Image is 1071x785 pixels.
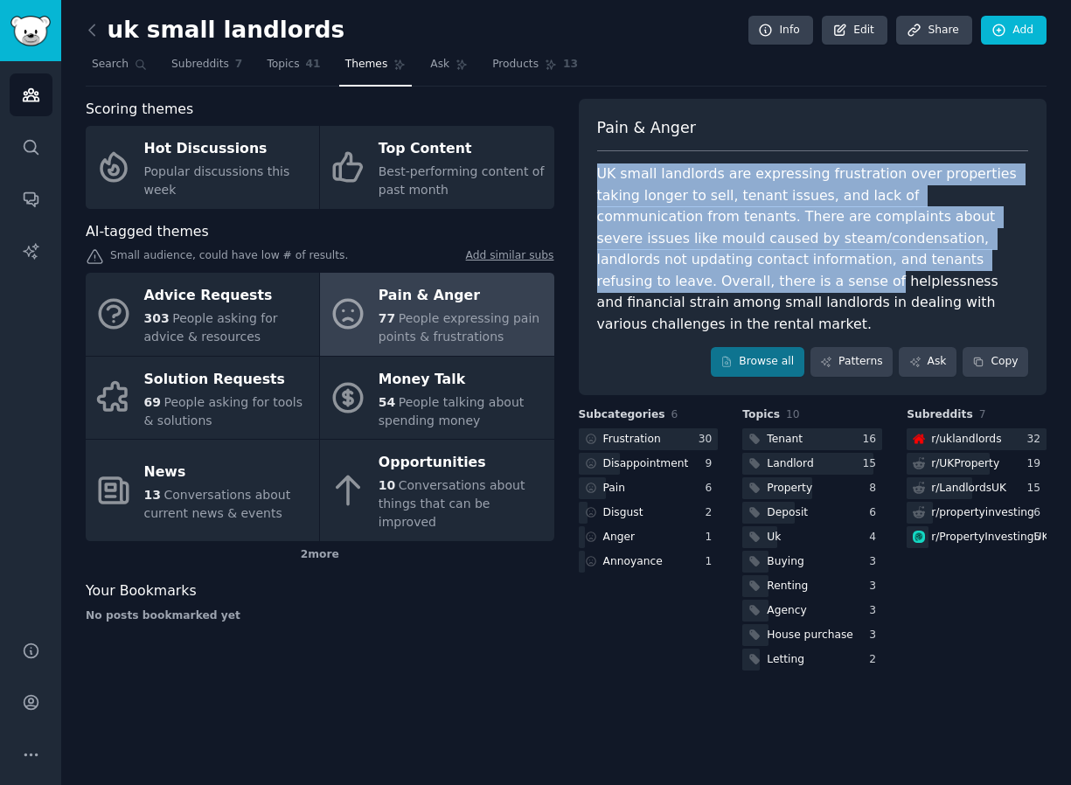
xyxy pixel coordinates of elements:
[86,440,319,541] a: News13Conversations about current news & events
[767,603,806,619] div: Agency
[86,608,554,624] div: No posts bookmarked yet
[869,554,882,570] div: 3
[379,282,545,310] div: Pain & Anger
[86,221,209,243] span: AI-tagged themes
[767,481,812,497] div: Property
[931,505,1034,521] div: r/ propertyinvesting
[320,126,553,209] a: Top ContentBest-performing content of past month
[767,554,803,570] div: Buying
[863,432,883,448] div: 16
[742,453,882,475] a: Landlord15
[742,428,882,450] a: Tenant16
[379,135,545,163] div: Top Content
[579,407,665,423] span: Subcategories
[907,453,1047,475] a: r/UKProperty19
[767,579,808,594] div: Renting
[1033,530,1047,545] div: 5
[706,481,719,497] div: 6
[86,126,319,209] a: Hot DiscussionsPopular discussions this week
[379,395,395,409] span: 54
[671,408,678,420] span: 6
[767,530,781,545] div: Uk
[1026,456,1047,472] div: 19
[822,16,887,45] a: Edit
[165,51,248,87] a: Subreddits7
[86,580,197,602] span: Your Bookmarks
[863,456,883,472] div: 15
[869,481,882,497] div: 8
[981,16,1047,45] a: Add
[144,395,303,427] span: People asking for tools & solutions
[144,164,290,197] span: Popular discussions this week
[699,432,719,448] div: 30
[379,395,525,427] span: People talking about spending money
[144,488,291,520] span: Conversations about current news & events
[742,526,882,548] a: Uk4
[786,408,800,420] span: 10
[767,432,803,448] div: Tenant
[379,164,545,197] span: Best-performing content of past month
[931,456,999,472] div: r/ UKProperty
[235,57,243,73] span: 7
[931,481,1006,497] div: r/ LandlordsUK
[424,51,474,87] a: Ask
[597,117,696,139] span: Pain & Anger
[1026,481,1047,497] div: 15
[869,652,882,668] div: 2
[742,600,882,622] a: Agency3
[603,505,643,521] div: Disgust
[742,551,882,573] a: Buying3
[466,248,554,267] a: Add similar subs
[379,449,545,477] div: Opportunities
[603,530,636,545] div: Anger
[144,311,278,344] span: People asking for advice & resources
[603,456,689,472] div: Disappointment
[379,311,395,325] span: 77
[979,408,986,420] span: 7
[767,628,853,643] div: House purchase
[86,273,319,356] a: Advice Requests303People asking for advice & resources
[144,458,310,486] div: News
[913,531,925,543] img: PropertyInvestingUK
[1033,505,1047,521] div: 6
[267,57,299,73] span: Topics
[767,652,804,668] div: Letting
[963,347,1028,377] button: Copy
[603,432,661,448] div: Frustration
[320,357,553,440] a: Money Talk54People talking about spending money
[742,407,780,423] span: Topics
[706,554,719,570] div: 1
[86,357,319,440] a: Solution Requests69People asking for tools & solutions
[706,505,719,521] div: 2
[144,135,310,163] div: Hot Discussions
[339,51,413,87] a: Themes
[579,453,719,475] a: Disappointment9
[1026,432,1047,448] div: 32
[379,478,525,529] span: Conversations about things that can be improved
[767,505,808,521] div: Deposit
[869,628,882,643] div: 3
[742,624,882,646] a: House purchase3
[711,347,804,377] a: Browse all
[603,481,626,497] div: Pain
[706,456,719,472] div: 9
[742,477,882,499] a: Property8
[345,57,388,73] span: Themes
[748,16,813,45] a: Info
[742,502,882,524] a: Deposit6
[907,526,1047,548] a: PropertyInvestingUKr/PropertyInvestingUK5
[144,365,310,393] div: Solution Requests
[869,505,882,521] div: 6
[563,57,578,73] span: 13
[899,347,956,377] a: Ask
[810,347,893,377] a: Patterns
[869,530,882,545] div: 4
[144,488,161,502] span: 13
[869,579,882,594] div: 3
[603,554,663,570] div: Annoyance
[430,57,449,73] span: Ask
[767,456,813,472] div: Landlord
[379,478,395,492] span: 10
[86,17,344,45] h2: uk small landlords
[379,311,539,344] span: People expressing pain points & frustrations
